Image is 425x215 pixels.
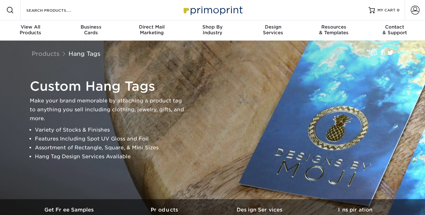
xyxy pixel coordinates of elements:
li: Variety of Stocks & Finishes [35,126,188,134]
p: Make your brand memorable by attaching a product tag to anything you sell including clothing, jew... [30,96,188,123]
a: Hang Tags [69,50,101,57]
a: Resources& Templates [304,20,364,41]
span: Direct Mail [121,24,182,30]
div: Services [243,24,304,36]
span: 0 [397,8,400,12]
div: Marketing [121,24,182,36]
h3: Design Services [213,207,308,213]
a: Direct MailMarketing [121,20,182,41]
span: MY CART [377,8,396,13]
div: & Templates [304,24,364,36]
li: Features Including Spot UV Gloss and Foil [35,134,188,143]
span: Shop By [182,24,243,30]
a: Contact& Support [364,20,425,41]
span: Contact [364,24,425,30]
div: & Support [364,24,425,36]
span: Resources [304,24,364,30]
h3: Inspiration [308,207,403,213]
li: Assortment of Rectangle, Square, & Mini Sizes [35,143,188,152]
li: Hang Tag Design Services Available [35,152,188,161]
h1: Custom Hang Tags [30,79,188,94]
a: BusinessCards [61,20,121,41]
span: Business [61,24,121,30]
div: Cards [61,24,121,36]
a: Products [32,50,60,57]
div: Industry [182,24,243,36]
h3: Products [117,207,213,213]
span: Design [243,24,304,30]
a: DesignServices [243,20,304,41]
input: SEARCH PRODUCTS..... [26,6,88,14]
img: Primoprint [181,3,244,17]
a: Shop ByIndustry [182,20,243,41]
h3: Get Free Samples [22,207,117,213]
